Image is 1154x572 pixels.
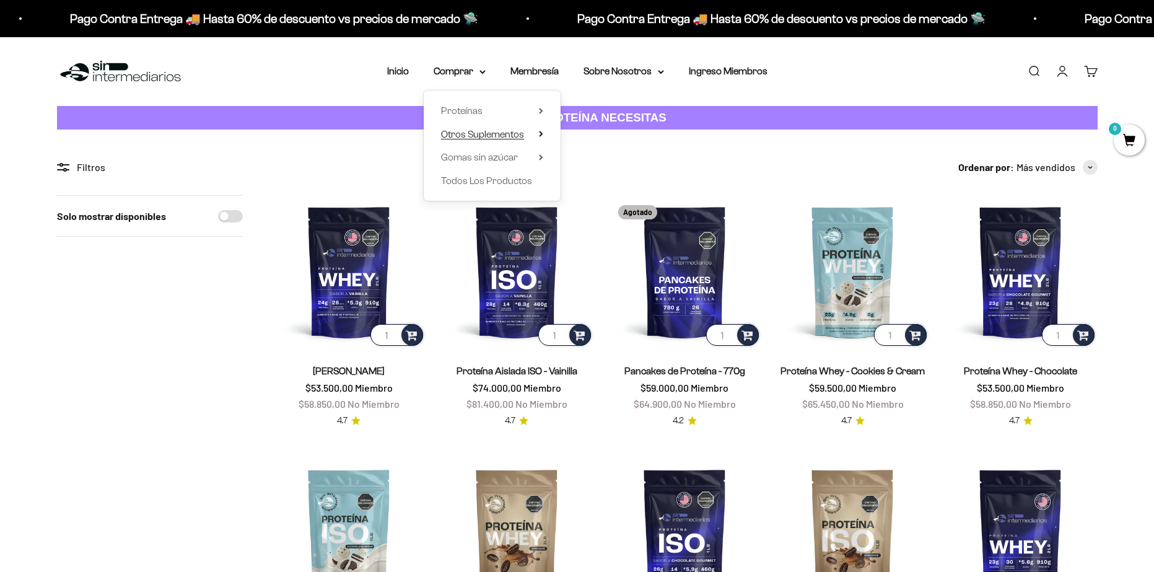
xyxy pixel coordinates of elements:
a: 4.74.7 de 5.0 estrellas [1009,414,1033,428]
span: No Miembro [684,398,736,410]
span: $74.000,00 [473,382,522,394]
a: 4.74.7 de 5.0 estrellas [841,414,865,428]
span: $53.500,00 [305,382,353,394]
span: $59.000,00 [640,382,689,394]
span: Miembro [691,382,728,394]
a: Proteína Whey - Cookies & Cream [780,366,925,376]
a: Ingreso Miembros [689,66,767,76]
span: 4.2 [673,414,684,428]
span: Proteínas [441,105,483,116]
span: No Miembro [515,398,567,410]
a: 4.74.7 de 5.0 estrellas [505,414,528,428]
p: Pago Contra Entrega 🚚 Hasta 60% de descuento vs precios de mercado 🛸 [574,9,982,29]
summary: Proteínas [441,103,543,119]
span: $59.500,00 [809,382,857,394]
summary: Gomas sin azúcar [441,149,543,165]
strong: CUANTA PROTEÍNA NECESITAS [487,111,667,124]
span: Gomas sin azúcar [441,152,518,162]
span: 4.7 [841,414,852,428]
span: Miembro [1026,382,1064,394]
p: Pago Contra Entrega 🚚 Hasta 60% de descuento vs precios de mercado 🛸 [67,9,475,29]
span: $65.450,00 [802,398,850,410]
span: $64.900,00 [634,398,682,410]
summary: Otros Suplementos [441,126,543,143]
summary: Sobre Nosotros [584,63,664,79]
mark: 0 [1108,121,1122,136]
summary: Comprar [434,63,486,79]
span: Todos Los Productos [441,175,532,186]
span: Otros Suplementos [441,129,524,139]
span: Ordenar por: [958,159,1014,175]
span: Miembro [859,382,896,394]
span: $58.850,00 [299,398,346,410]
span: $58.850,00 [970,398,1017,410]
span: No Miembro [852,398,904,410]
span: 4.7 [1009,414,1020,428]
a: 4.24.2 de 5.0 estrellas [673,414,697,428]
span: $53.500,00 [977,382,1025,394]
a: Todos Los Productos [441,173,543,189]
a: 0 [1114,134,1145,148]
a: Proteína Aislada ISO - Vainilla [457,366,577,376]
span: No Miembro [348,398,400,410]
span: No Miembro [1019,398,1071,410]
a: CUANTA PROTEÍNA NECESITAS [57,106,1098,130]
a: Pancakes de Proteína - 770g [624,366,745,376]
label: Solo mostrar disponibles [57,208,166,224]
a: Membresía [510,66,559,76]
span: 4.7 [505,414,515,428]
span: $81.400,00 [466,398,514,410]
a: 4.74.7 de 5.0 estrellas [337,414,361,428]
span: Miembro [355,382,393,394]
button: Más vendidos [1016,159,1098,175]
a: Proteína Whey - Chocolate [964,366,1077,376]
span: Más vendidos [1016,159,1075,175]
div: Filtros [57,159,243,175]
span: 4.7 [337,414,348,428]
a: [PERSON_NAME] [313,366,385,376]
span: Miembro [523,382,561,394]
a: Inicio [387,66,409,76]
